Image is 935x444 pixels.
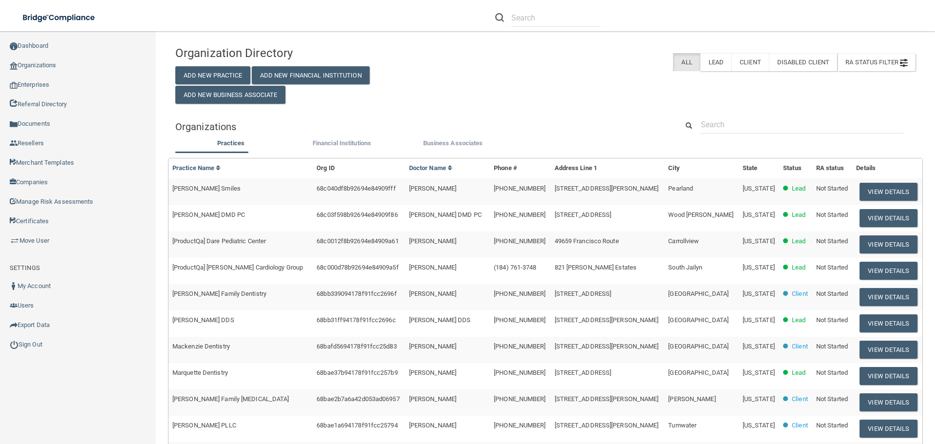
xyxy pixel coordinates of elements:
[317,211,397,218] span: 68c03f598b92694e84909f86
[860,314,917,332] button: View Details
[172,185,241,192] span: [PERSON_NAME] Smiles
[494,316,545,324] span: [PHONE_NUMBER]
[409,264,456,271] span: [PERSON_NAME]
[731,53,769,71] label: Client
[10,82,18,89] img: enterprise.0d942306.png
[172,316,234,324] span: [PERSON_NAME] DDS
[490,158,550,178] th: Phone #
[409,211,482,218] span: [PERSON_NAME] DMD PC
[317,422,397,429] span: 68bae1a694178f91fcc25794
[172,264,303,271] span: [ProductQa] [PERSON_NAME] Cardiology Group
[402,137,504,149] label: Business Associates
[792,209,805,221] p: Lead
[172,164,221,172] a: Practice Name
[743,422,775,429] span: [US_STATE]
[743,316,775,324] span: [US_STATE]
[555,211,612,218] span: [STREET_ADDRESS]
[551,158,665,178] th: Address Line 1
[816,422,848,429] span: Not Started
[860,341,917,359] button: View Details
[779,158,812,178] th: Status
[743,343,775,350] span: [US_STATE]
[845,58,908,66] span: RA Status Filter
[700,53,731,71] label: Lead
[668,290,729,297] span: [GEOGRAPHIC_DATA]
[555,290,612,297] span: [STREET_ADDRESS]
[409,316,471,324] span: [PERSON_NAME] DDS
[792,235,805,247] p: Lead
[494,185,545,192] span: [PHONE_NUMBER]
[555,264,637,271] span: 821 [PERSON_NAME] Estates
[816,237,848,245] span: Not Started
[555,422,659,429] span: [STREET_ADDRESS][PERSON_NAME]
[852,158,922,178] th: Details
[10,139,18,147] img: ic_reseller.de258add.png
[739,158,779,178] th: State
[668,369,729,376] span: [GEOGRAPHIC_DATA]
[175,66,250,84] button: Add New Practice
[313,158,405,178] th: Org ID
[668,316,729,324] span: [GEOGRAPHIC_DATA]
[10,42,18,50] img: ic_dashboard_dark.d01f4a41.png
[313,139,371,147] span: Financial Institutions
[792,367,805,379] p: Lead
[743,264,775,271] span: [US_STATE]
[409,185,456,192] span: [PERSON_NAME]
[816,185,848,192] span: Not Started
[317,369,397,376] span: 68bae37b94178f91fcc257b9
[317,316,395,324] span: 68bb31ff94178f91fcc2696c
[495,13,504,22] img: ic-search.3b580494.png
[172,422,236,429] span: [PERSON_NAME] PLLC
[668,395,715,403] span: [PERSON_NAME]
[816,290,848,297] span: Not Started
[317,290,396,297] span: 68bb339094178f91fcc2696f
[860,262,917,280] button: View Details
[494,369,545,376] span: [PHONE_NUMBER]
[10,62,18,70] img: organization-icon.f8decf85.png
[860,393,917,411] button: View Details
[10,321,18,329] img: icon-export.b9366987.png
[180,137,281,149] label: Practices
[668,185,693,192] span: Pearland
[10,282,18,290] img: ic_user_dark.df1a06c3.png
[172,395,289,403] span: [PERSON_NAME] Family [MEDICAL_DATA]
[175,86,285,104] button: Add New Business Associate
[792,420,808,431] p: Client
[172,211,245,218] span: [PERSON_NAME] DMD PC
[252,66,370,84] button: Add New Financial Institution
[409,422,456,429] span: [PERSON_NAME]
[555,369,612,376] span: [STREET_ADDRESS]
[792,341,808,352] p: Client
[175,137,286,152] li: Practices
[743,369,775,376] span: [US_STATE]
[668,264,702,271] span: South Jailyn
[172,237,266,245] span: [ProductQa] Dare Pediatric Center
[555,237,619,245] span: 49659 Francisco Route
[816,211,848,218] span: Not Started
[743,237,775,245] span: [US_STATE]
[668,237,699,245] span: Carrollview
[816,343,848,350] span: Not Started
[664,158,738,178] th: City
[743,395,775,403] span: [US_STATE]
[409,343,456,350] span: [PERSON_NAME]
[317,264,398,271] span: 68c000d78b92694e84909a5f
[860,288,917,306] button: View Details
[792,314,805,326] p: Lead
[409,395,456,403] span: [PERSON_NAME]
[673,53,700,71] label: All
[816,369,848,376] span: Not Started
[668,343,729,350] span: [GEOGRAPHIC_DATA]
[409,290,456,297] span: [PERSON_NAME]
[792,288,808,300] p: Client
[217,139,244,147] span: Practices
[743,211,775,218] span: [US_STATE]
[172,343,230,350] span: Mackenzie Dentistry
[409,369,456,376] span: [PERSON_NAME]
[494,422,545,429] span: [PHONE_NUMBER]
[409,237,456,245] span: [PERSON_NAME]
[175,121,664,132] h5: Organizations
[423,139,483,147] span: Business Associates
[812,158,852,178] th: RA status
[494,264,536,271] span: (184) 761-3748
